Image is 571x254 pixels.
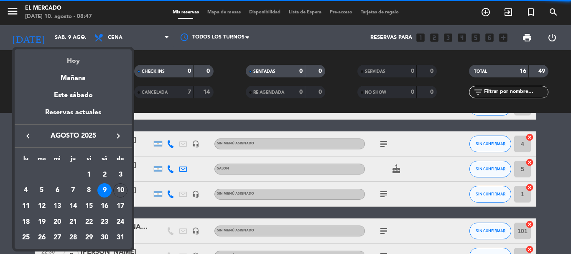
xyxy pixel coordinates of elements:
div: 3 [113,168,127,182]
div: 30 [97,231,112,245]
td: 13 de agosto de 2025 [49,198,65,214]
div: 13 [50,199,64,213]
td: 6 de agosto de 2025 [49,183,65,199]
td: 26 de agosto de 2025 [34,230,50,246]
div: 17 [113,199,127,213]
div: 26 [35,231,49,245]
div: 21 [66,215,80,229]
td: 12 de agosto de 2025 [34,198,50,214]
th: viernes [81,154,97,167]
th: miércoles [49,154,65,167]
td: 9 de agosto de 2025 [97,183,113,199]
div: 29 [82,231,96,245]
td: 20 de agosto de 2025 [49,214,65,230]
td: 25 de agosto de 2025 [18,230,34,246]
div: 27 [50,231,64,245]
td: 17 de agosto de 2025 [112,198,128,214]
div: 4 [19,183,33,198]
td: 27 de agosto de 2025 [49,230,65,246]
div: 2 [97,168,112,182]
td: 28 de agosto de 2025 [65,230,81,246]
td: 21 de agosto de 2025 [65,214,81,230]
div: Mañana [15,67,132,84]
div: 18 [19,215,33,229]
div: Este sábado [15,84,132,107]
td: 5 de agosto de 2025 [34,183,50,199]
div: 23 [97,215,112,229]
div: 8 [82,183,96,198]
div: 6 [50,183,64,198]
div: 7 [66,183,80,198]
td: 22 de agosto de 2025 [81,214,97,230]
td: 19 de agosto de 2025 [34,214,50,230]
td: 14 de agosto de 2025 [65,198,81,214]
td: 1 de agosto de 2025 [81,167,97,183]
button: keyboard_arrow_left [20,131,36,141]
div: 5 [35,183,49,198]
td: 18 de agosto de 2025 [18,214,34,230]
td: 7 de agosto de 2025 [65,183,81,199]
div: 31 [113,231,127,245]
div: 1 [82,168,96,182]
div: 16 [97,199,112,213]
td: 8 de agosto de 2025 [81,183,97,199]
i: keyboard_arrow_left [23,131,33,141]
th: jueves [65,154,81,167]
div: Hoy [15,49,132,67]
td: 3 de agosto de 2025 [112,167,128,183]
button: keyboard_arrow_right [111,131,126,141]
th: sábado [97,154,113,167]
td: 30 de agosto de 2025 [97,230,113,246]
div: 28 [66,231,80,245]
td: 10 de agosto de 2025 [112,183,128,199]
td: 31 de agosto de 2025 [112,230,128,246]
td: AGO. [18,167,81,183]
td: 2 de agosto de 2025 [97,167,113,183]
th: domingo [112,154,128,167]
div: 25 [19,231,33,245]
td: 16 de agosto de 2025 [97,198,113,214]
div: 11 [19,199,33,213]
div: 12 [35,199,49,213]
div: 10 [113,183,127,198]
th: lunes [18,154,34,167]
td: 23 de agosto de 2025 [97,214,113,230]
th: martes [34,154,50,167]
div: 14 [66,199,80,213]
div: 15 [82,199,96,213]
div: 20 [50,215,64,229]
div: 22 [82,215,96,229]
td: 4 de agosto de 2025 [18,183,34,199]
div: 19 [35,215,49,229]
span: agosto 2025 [36,131,111,141]
td: 15 de agosto de 2025 [81,198,97,214]
td: 11 de agosto de 2025 [18,198,34,214]
div: 24 [113,215,127,229]
i: keyboard_arrow_right [113,131,123,141]
td: 24 de agosto de 2025 [112,214,128,230]
td: 29 de agosto de 2025 [81,230,97,246]
div: Reservas actuales [15,107,132,124]
div: 9 [97,183,112,198]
